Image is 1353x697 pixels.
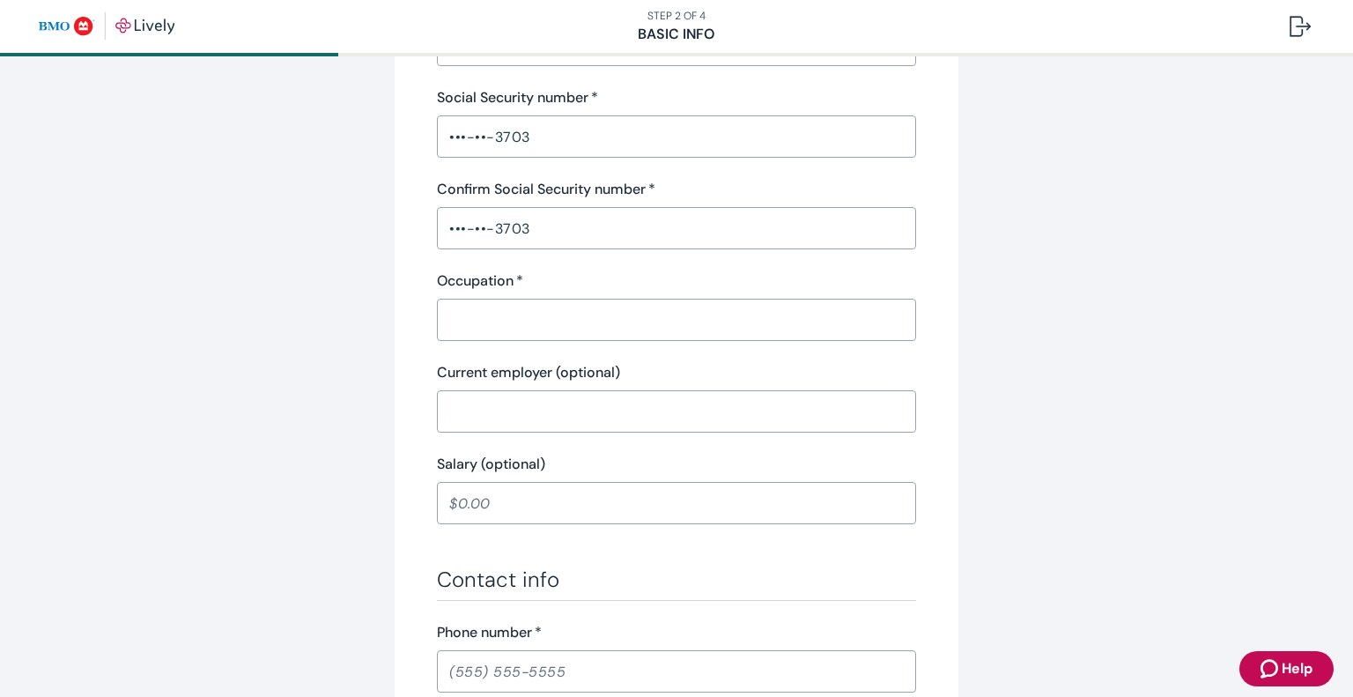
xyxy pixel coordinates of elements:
[437,454,545,475] label: Salary (optional)
[437,211,916,246] input: ••• - •• - ••••
[437,119,916,154] input: ••• - •• - ••••
[1275,5,1325,48] button: Log out
[437,362,620,383] label: Current employer (optional)
[1261,658,1282,679] svg: Zendesk support icon
[437,567,916,593] h3: Contact info
[437,654,916,689] input: (555) 555-5555
[437,179,655,200] label: Confirm Social Security number
[1239,651,1334,686] button: Zendesk support iconHelp
[437,622,542,643] label: Phone number
[437,486,916,521] input: $0.00
[437,271,523,292] label: Occupation
[437,87,598,108] label: Social Security number
[1282,658,1312,679] span: Help
[39,12,175,41] img: Lively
